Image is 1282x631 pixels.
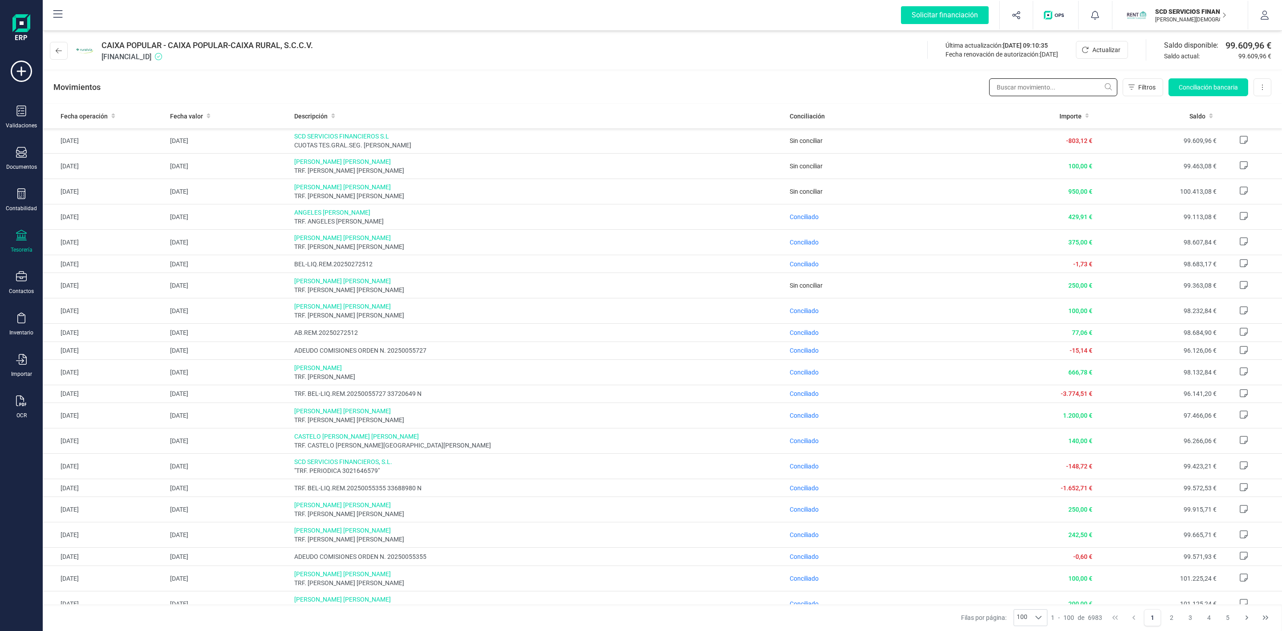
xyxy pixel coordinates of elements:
[1051,613,1102,622] div: -
[1063,412,1092,419] span: 1.200,00 €
[43,522,166,548] td: [DATE]
[961,609,1047,626] div: Filas por página:
[1096,255,1220,273] td: 98.683,17 €
[790,261,819,268] span: Conciliado
[166,385,290,403] td: [DATE]
[294,363,783,372] span: [PERSON_NAME]
[6,205,37,212] div: Contabilidad
[294,233,783,242] span: [PERSON_NAME] [PERSON_NAME]
[43,497,166,522] td: [DATE]
[43,454,166,479] td: [DATE]
[294,441,783,450] span: TRF. CASTELO [PERSON_NAME][GEOGRAPHIC_DATA][PERSON_NAME]
[1068,239,1092,246] span: 375,00 €
[294,277,783,285] span: [PERSON_NAME] [PERSON_NAME]
[294,242,783,251] span: TRF. [PERSON_NAME] [PERSON_NAME]
[294,112,328,121] span: Descripción
[1238,609,1255,626] button: Next Page
[294,132,783,141] span: SCD SERVICIOS FINANCIEROS S.L
[53,81,101,94] p: Movimientos
[1076,41,1128,59] button: Actualizar
[1189,112,1205,121] span: Saldo
[294,509,783,518] span: TRF. [PERSON_NAME] [PERSON_NAME]
[166,522,290,548] td: [DATE]
[1040,51,1058,58] span: [DATE]
[790,137,823,144] span: Sin conciliar
[790,188,823,195] span: Sin conciliar
[1257,609,1274,626] button: Last Page
[43,403,166,428] td: [DATE]
[1073,261,1092,268] span: -1,73 €
[1123,78,1163,96] button: Filtros
[43,273,166,298] td: [DATE]
[1127,5,1146,25] img: SC
[1096,591,1220,616] td: 101.125,24 €
[1068,282,1092,289] span: 250,00 €
[790,463,819,470] span: Conciliado
[166,359,290,385] td: [DATE]
[790,329,819,336] span: Conciliado
[294,208,783,217] span: ANGELES [PERSON_NAME]
[1201,609,1217,626] button: Page 4
[294,372,783,381] span: TRF. [PERSON_NAME]
[294,535,783,544] span: TRF. [PERSON_NAME] [PERSON_NAME]
[294,501,783,509] span: [PERSON_NAME] [PERSON_NAME]
[1096,428,1220,454] td: 96.266,06 €
[294,407,783,415] span: [PERSON_NAME] [PERSON_NAME]
[1138,83,1156,92] span: Filtros
[1179,83,1238,92] span: Conciliación bancaria
[790,600,819,607] span: Conciliado
[294,260,783,269] span: BEL-LIQ.REM.20250272512
[1219,609,1236,626] button: Page 5
[294,157,783,166] span: [PERSON_NAME] [PERSON_NAME]
[294,484,783,493] span: TRF. BEL-LIQ.REM.20250055355 33688980 N
[1066,137,1092,144] span: -803,12 €
[16,412,27,419] div: OCR
[166,479,290,497] td: [DATE]
[1068,437,1092,444] span: 140,00 €
[1068,531,1092,538] span: 242,50 €
[6,122,37,129] div: Validaciones
[1182,609,1199,626] button: Page 3
[166,454,290,479] td: [DATE]
[166,298,290,324] td: [DATE]
[11,246,32,253] div: Tesorería
[1123,1,1237,29] button: SCSCD SERVICIOS FINANCIEROS SL[PERSON_NAME][DEMOGRAPHIC_DATA][DEMOGRAPHIC_DATA]
[1096,273,1220,298] td: 99.363,08 €
[294,415,783,424] span: TRF. [PERSON_NAME] [PERSON_NAME]
[12,14,30,43] img: Logo Finanedi
[1068,188,1092,195] span: 950,00 €
[1225,39,1271,52] span: 99.609,96 €
[294,166,783,175] span: TRF. [PERSON_NAME] [PERSON_NAME]
[294,432,783,441] span: CASTELO [PERSON_NAME] [PERSON_NAME]
[43,566,166,591] td: [DATE]
[1164,52,1235,61] span: Saldo actual:
[1059,112,1082,121] span: Importe
[1096,324,1220,342] td: 98.684,90 €
[1096,548,1220,566] td: 99.571,93 €
[294,389,783,398] span: TRF. BEL-LIQ.REM.20250055727 33720649 N
[1096,230,1220,255] td: 98.607,84 €
[1096,385,1220,403] td: 96.141,20 €
[1096,522,1220,548] td: 99.665,71 €
[1096,342,1220,359] td: 96.126,06 €
[1068,369,1092,376] span: 666,78 €
[1144,609,1161,626] button: Page 1
[1073,553,1092,560] span: -0,60 €
[166,497,290,522] td: [DATE]
[790,213,819,220] span: Conciliado
[294,526,783,535] span: [PERSON_NAME] [PERSON_NAME]
[1061,484,1092,492] span: -1.652,71 €
[43,204,166,230] td: [DATE]
[989,78,1117,96] input: Buscar movimiento...
[43,479,166,497] td: [DATE]
[43,154,166,179] td: [DATE]
[43,359,166,385] td: [DATE]
[1061,390,1092,397] span: -3.774,51 €
[166,255,290,273] td: [DATE]
[1096,454,1220,479] td: 99.423,21 €
[1168,78,1248,96] button: Conciliación bancaria
[1163,609,1180,626] button: Page 2
[43,591,166,616] td: [DATE]
[790,369,819,376] span: Conciliado
[901,6,989,24] div: Solicitar financiación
